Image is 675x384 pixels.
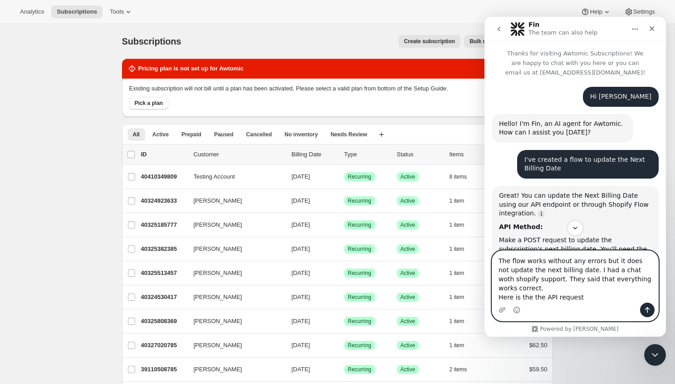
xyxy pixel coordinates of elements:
[331,131,367,138] span: Needs Review
[57,8,97,15] span: Subscriptions
[141,291,548,304] div: 40324530417[PERSON_NAME][DATE]SuccessRecurringSuccessActive1 item$62.50
[141,150,548,159] div: IDCustomerBilling DateTypeStatusItemsTotal
[292,342,310,349] span: [DATE]
[194,365,242,374] span: [PERSON_NAME]
[129,84,546,93] p: Existing subscription will not bill until a plan has been activated. Please select a valid plan f...
[450,219,474,231] button: 1 item
[348,173,372,180] span: Recurring
[141,219,548,231] div: 40325185777[PERSON_NAME][DATE]SuccessRecurringSuccessActive1 item$62.50
[292,366,310,373] span: [DATE]
[181,131,201,138] span: Prepaid
[450,150,495,159] div: Items
[292,197,310,204] span: [DATE]
[110,8,124,15] span: Tools
[194,341,242,350] span: [PERSON_NAME]
[348,197,372,204] span: Recurring
[141,267,548,279] div: 40325513457[PERSON_NAME][DATE]SuccessRecurringSuccessActive1 item$62.50
[292,318,310,324] span: [DATE]
[348,318,372,325] span: Recurring
[141,150,186,159] p: ID
[141,244,186,254] p: 40325382385
[401,221,416,229] span: Active
[401,269,416,277] span: Active
[450,197,465,204] span: 1 item
[401,173,416,180] span: Active
[450,318,465,325] span: 1 item
[14,289,21,297] button: Upload attachment
[15,175,167,201] div: Great! You can update the Next Billing Date using our API endpoint or through Shopify Flow integr...
[141,339,548,352] div: 40327020785[PERSON_NAME][DATE]SuccessRecurringSuccessActive1 item$62.50
[464,35,509,48] button: Bulk updates
[529,342,548,349] span: $62.50
[450,342,465,349] span: 1 item
[401,366,416,373] span: Active
[401,342,416,349] span: Active
[292,150,337,159] p: Billing Date
[15,5,49,18] button: Analytics
[141,341,186,350] p: 40327020785
[141,269,186,278] p: 40325513457
[401,318,416,325] span: Active
[450,363,477,376] button: 2 items
[194,293,242,302] span: [PERSON_NAME]
[292,294,310,300] span: [DATE]
[141,365,186,374] p: 39110508785
[104,5,138,18] button: Tools
[188,266,279,280] button: [PERSON_NAME]
[284,131,318,138] span: No inventory
[529,366,548,373] span: $59.50
[401,197,416,204] span: Active
[292,221,310,228] span: [DATE]
[129,97,169,110] button: Pick a plan
[619,5,660,18] button: Settings
[194,196,242,205] span: [PERSON_NAME]
[152,131,169,138] span: Active
[348,366,372,373] span: Recurring
[292,245,310,252] span: [DATE]
[7,169,174,354] div: Great! You can update the Next Billing Date using our API endpoint or through Shopify Flow integr...
[450,366,467,373] span: 2 items
[450,245,465,253] span: 1 item
[188,290,279,304] button: [PERSON_NAME]
[292,269,310,276] span: [DATE]
[450,173,467,180] span: 8 items
[188,218,279,232] button: [PERSON_NAME]
[141,317,186,326] p: 40325808369
[633,8,655,15] span: Settings
[194,269,242,278] span: [PERSON_NAME]
[194,220,242,229] span: [PERSON_NAME]
[450,294,465,301] span: 1 item
[51,5,103,18] button: Subscriptions
[450,269,465,277] span: 1 item
[20,8,44,15] span: Analytics
[133,131,140,138] span: All
[83,204,98,219] button: Scroll to bottom
[348,221,372,229] span: Recurring
[141,194,548,207] div: 40324923633[PERSON_NAME][DATE]SuccessRecurringSuccessActive1 item$62.50
[135,100,163,107] span: Pick a plan
[450,267,474,279] button: 1 item
[29,289,36,297] button: Emoji picker
[141,315,548,328] div: 40325808369[PERSON_NAME][DATE]SuccessRecurringSuccessActive1 item$68.75
[292,173,310,180] span: [DATE]
[188,338,279,353] button: [PERSON_NAME]
[138,64,244,73] h2: Pricing plan is not set up for Awtomic
[450,315,474,328] button: 1 item
[450,221,465,229] span: 1 item
[484,17,666,337] iframe: Intercom live chat
[401,245,416,253] span: Active
[194,150,284,159] p: Customer
[141,196,186,205] p: 40324923633
[7,169,174,355] div: Fin says…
